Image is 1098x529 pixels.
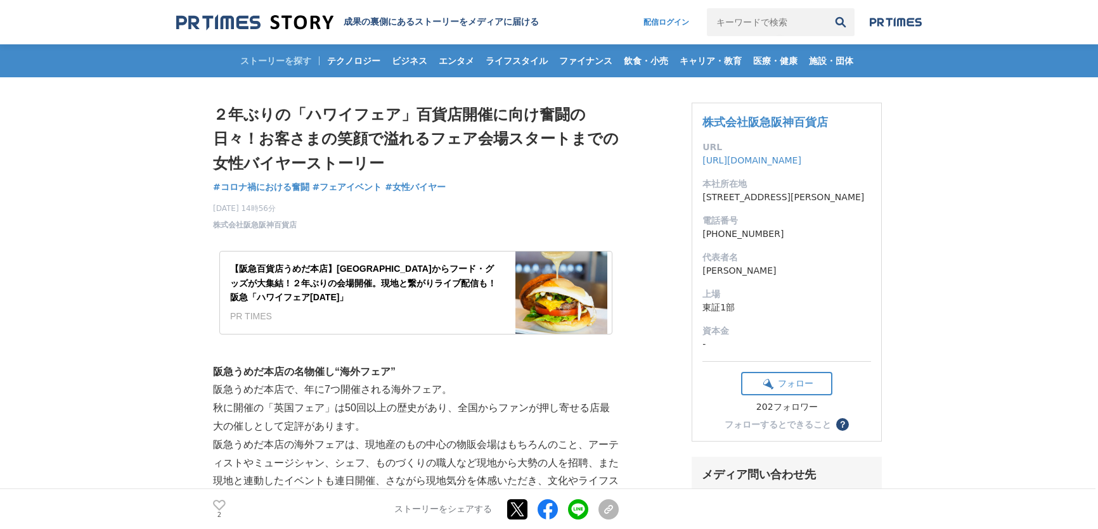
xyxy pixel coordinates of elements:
p: ストーリーをシェアする [394,504,492,515]
div: 202フォロワー [741,402,832,413]
h2: 成果の裏側にあるストーリーをメディアに届ける [344,16,539,28]
a: #女性バイヤー [385,181,446,194]
button: 検索 [827,8,855,36]
div: フォローするとできること [725,420,831,429]
a: テクノロジー [322,44,385,77]
dd: 東証1部 [702,301,871,314]
a: #フェアイベント [313,181,382,194]
span: テクノロジー [322,55,385,67]
span: 施設・団体 [804,55,858,67]
p: 阪急うめだ本店の海外フェアは、現地産のもの中心の物販会場はもちろんのこと、アーティストやミュージシャン、シェフ、ものづくりの職人など現地から大勢の人を招聘、また現地と連動したイベントも連日開催、... [213,436,619,509]
a: 施設・団体 [804,44,858,77]
button: フォロー [741,372,832,395]
span: ファイナンス [554,55,617,67]
a: キャリア・教育 [675,44,747,77]
div: PR TIMES [230,309,500,323]
dt: 代表者名 [702,251,871,264]
a: 株式会社阪急阪神百貨店 [702,115,828,129]
button: ？ [836,418,849,431]
a: [URL][DOMAIN_NAME] [702,155,801,165]
dt: 電話番号 [702,214,871,227]
a: 配信ログイン [631,8,702,36]
strong: 阪急うめだ本店の名物催し“海外フェア” [213,366,396,377]
span: 飲食・小売 [619,55,673,67]
div: メディア問い合わせ先 [702,467,872,482]
img: 成果の裏側にあるストーリーをメディアに届ける [176,14,333,31]
span: キャリア・教育 [675,55,747,67]
div: 【阪急百貨店うめだ本店】[GEOGRAPHIC_DATA]からフード・グッズが大集結！２年ぶりの会場開催。現地と繋がりライブ配信も！阪急「ハワイフェア[DATE]」 [230,262,500,304]
p: 秋に開催の「英国フェア」は50回以上の歴史があり、全国からファンが押し寄せる店最大の催しとして定評があります。 [213,399,619,436]
a: エンタメ [434,44,479,77]
span: ビジネス [387,55,432,67]
dt: 上場 [702,288,871,301]
a: ライフスタイル [481,44,553,77]
p: 阪急うめだ本店で、年に7つ開催される海外フェア。 [213,381,619,399]
dt: 本社所在地 [702,177,871,191]
dd: [PERSON_NAME] [702,264,871,277]
dd: [STREET_ADDRESS][PERSON_NAME] [702,191,871,204]
span: [DATE] 14時56分 [213,203,297,214]
a: #コロナ禍における奮闘 [213,181,309,194]
span: 医療・健康 [748,55,803,67]
a: 飲食・小売 [619,44,673,77]
span: #女性バイヤー [385,181,446,193]
a: ビジネス [387,44,432,77]
a: 株式会社阪急阪神百貨店 [213,219,297,231]
img: prtimes [870,17,922,27]
span: ライフスタイル [481,55,553,67]
dt: 資本金 [702,324,871,338]
span: ？ [838,420,847,429]
span: #フェアイベント [313,181,382,193]
dt: URL [702,141,871,154]
a: 成果の裏側にあるストーリーをメディアに届ける 成果の裏側にあるストーリーをメディアに届ける [176,14,539,31]
dd: - [702,338,871,351]
span: #コロナ禍における奮闘 [213,181,309,193]
a: 【阪急百貨店うめだ本店】[GEOGRAPHIC_DATA]からフード・グッズが大集結！２年ぶりの会場開催。現地と繋がりライブ配信も！阪急「ハワイフェア[DATE]」PR TIMES [219,251,612,335]
p: 2 [213,512,226,518]
h1: ２年ぶりの「ハワイフェア」百貨店開催に向け奮闘の日々！お客さまの笑顔で溢れるフェア会場スタートまでの女性バイヤーストーリー [213,103,619,175]
span: エンタメ [434,55,479,67]
dd: [PHONE_NUMBER] [702,227,871,241]
a: ファイナンス [554,44,617,77]
a: 医療・健康 [748,44,803,77]
input: キーワードで検索 [707,8,827,36]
